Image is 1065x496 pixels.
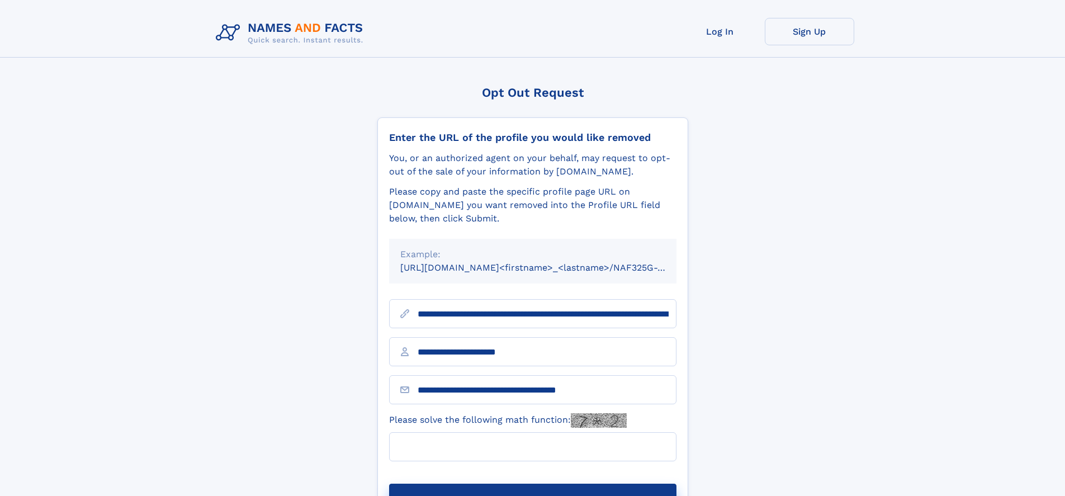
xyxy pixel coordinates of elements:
div: Opt Out Request [377,86,688,100]
a: Log In [675,18,765,45]
div: Please copy and paste the specific profile page URL on [DOMAIN_NAME] you want removed into the Pr... [389,185,676,225]
a: Sign Up [765,18,854,45]
label: Please solve the following math function: [389,413,627,428]
div: You, or an authorized agent on your behalf, may request to opt-out of the sale of your informatio... [389,152,676,178]
img: Logo Names and Facts [211,18,372,48]
div: Enter the URL of the profile you would like removed [389,131,676,144]
div: Example: [400,248,665,261]
small: [URL][DOMAIN_NAME]<firstname>_<lastname>/NAF325G-xxxxxxxx [400,262,698,273]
